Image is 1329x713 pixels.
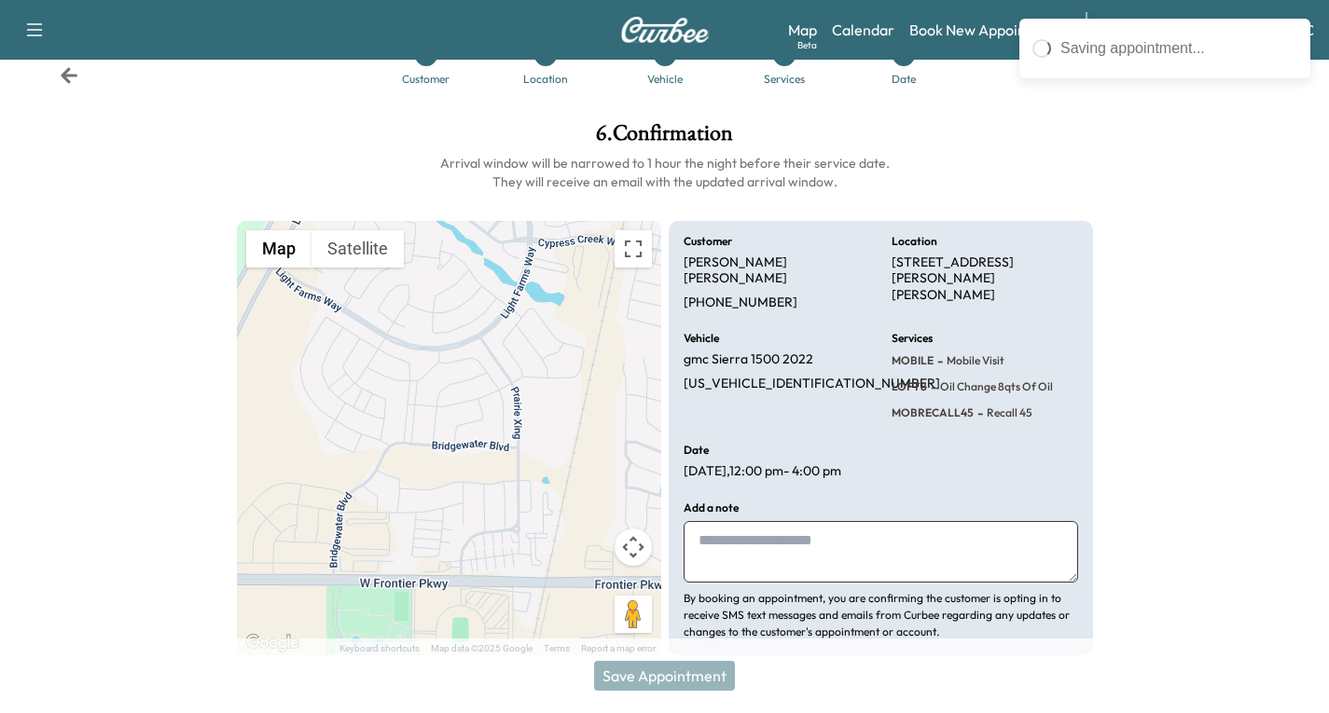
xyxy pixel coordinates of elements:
[684,295,797,311] p: [PHONE_NUMBER]
[684,254,870,287] p: [PERSON_NAME] [PERSON_NAME]
[974,404,983,422] span: -
[909,19,1067,41] a: Book New Appointment
[892,236,937,247] h6: Location
[402,74,450,85] div: Customer
[788,19,817,41] a: MapBeta
[892,254,1078,304] p: [STREET_ADDRESS][PERSON_NAME][PERSON_NAME]
[684,351,813,368] p: gmc Sierra 1500 2022
[892,405,974,420] span: MOBRECALL45
[311,230,404,267] button: Show satellite imagery
[927,377,936,396] span: -
[684,333,719,344] h6: Vehicle
[615,528,652,566] button: Map camera controls
[647,74,683,85] div: Vehicle
[523,74,568,85] div: Location
[684,502,739,514] h6: Add a note
[237,122,1093,154] h1: 6 . Confirmation
[983,405,1032,420] span: Recall 45
[60,66,78,85] div: Back
[797,38,817,52] div: Beta
[936,379,1053,394] span: Oil Change 8qts of oil
[620,17,710,43] img: Curbee Logo
[684,445,709,456] h6: Date
[892,333,933,344] h6: Services
[684,236,732,247] h6: Customer
[1060,37,1297,60] div: Saving appointment...
[943,353,1004,368] span: Mobile Visit
[684,590,1078,640] p: By booking an appointment, you are confirming the customer is opting in to receive SMS text messa...
[934,351,943,370] span: -
[615,596,652,633] button: Drag Pegman onto the map to open Street View
[832,19,894,41] a: Calendar
[892,74,916,85] div: Date
[892,353,934,368] span: MOBILE
[237,154,1093,191] h6: Arrival window will be narrowed to 1 hour the night before their service date. They will receive ...
[615,230,652,267] button: Toggle fullscreen view
[892,379,927,394] span: LOFT8
[764,74,805,85] div: Services
[242,631,303,655] a: Open this area in Google Maps (opens a new window)
[684,376,940,392] p: [US_VEHICLE_IDENTIFICATION_NUMBER]
[242,631,303,655] img: Google
[684,463,841,480] p: [DATE] , 12:00 pm - 4:00 pm
[246,230,311,267] button: Show street map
